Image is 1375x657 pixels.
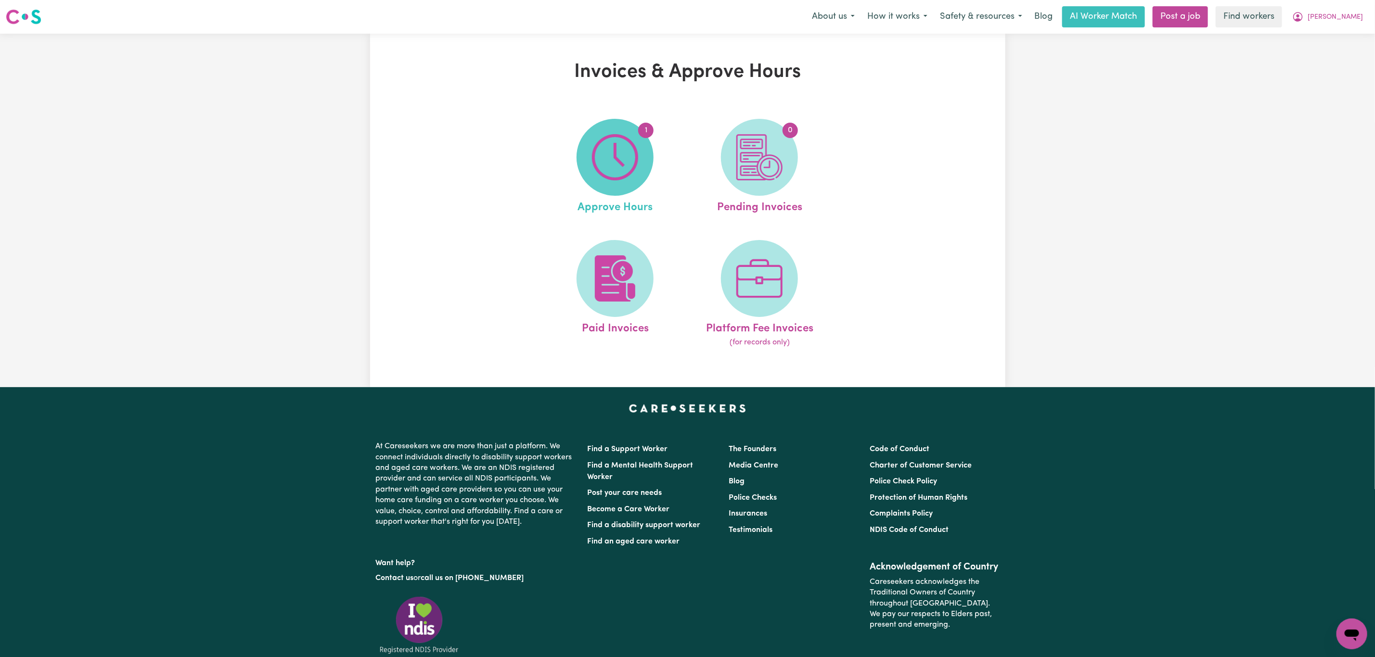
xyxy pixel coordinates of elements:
a: The Founders [729,445,776,453]
a: call us on [PHONE_NUMBER] [421,574,524,582]
a: Code of Conduct [870,445,929,453]
a: Post your care needs [588,489,662,497]
a: Contact us [376,574,414,582]
p: or [376,569,576,587]
a: Platform Fee Invoices(for records only) [690,240,829,349]
a: AI Worker Match [1062,6,1145,27]
a: Approve Hours [546,119,684,216]
p: Careseekers acknowledges the Traditional Owners of Country throughout [GEOGRAPHIC_DATA]. We pay o... [870,573,999,634]
img: Registered NDIS provider [376,595,463,655]
a: Paid Invoices [546,240,684,349]
img: Careseekers logo [6,8,41,25]
a: Find an aged care worker [588,538,680,545]
span: Pending Invoices [717,196,802,216]
a: Testimonials [729,526,772,534]
a: NDIS Code of Conduct [870,526,949,534]
p: Want help? [376,554,576,569]
a: Insurances [729,510,767,518]
a: Pending Invoices [690,119,829,216]
a: Charter of Customer Service [870,462,972,469]
a: Find workers [1216,6,1282,27]
button: About us [806,7,861,27]
a: Careseekers logo [6,6,41,28]
a: Protection of Human Rights [870,494,967,502]
h2: Acknowledgement of Country [870,561,999,573]
a: Police Check Policy [870,478,937,485]
a: Post a job [1153,6,1208,27]
p: At Careseekers we are more than just a platform. We connect individuals directly to disability su... [376,437,576,531]
span: [PERSON_NAME] [1308,12,1363,23]
iframe: Button to launch messaging window, conversation in progress [1336,619,1367,649]
button: Safety & resources [934,7,1028,27]
a: Media Centre [729,462,778,469]
span: Paid Invoices [582,317,649,337]
h1: Invoices & Approve Hours [482,61,894,84]
a: Find a Mental Health Support Worker [588,462,694,481]
span: Approve Hours [578,196,653,216]
a: Blog [729,478,745,485]
a: Find a disability support worker [588,521,701,529]
a: Complaints Policy [870,510,933,518]
a: Police Checks [729,494,777,502]
button: How it works [861,7,934,27]
a: Careseekers home page [629,404,746,412]
span: 1 [638,123,654,138]
span: Platform Fee Invoices [706,317,813,337]
a: Become a Care Worker [588,505,670,513]
button: My Account [1286,7,1369,27]
a: Blog [1028,6,1058,27]
span: 0 [783,123,798,138]
span: (for records only) [730,337,790,348]
a: Find a Support Worker [588,445,668,453]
